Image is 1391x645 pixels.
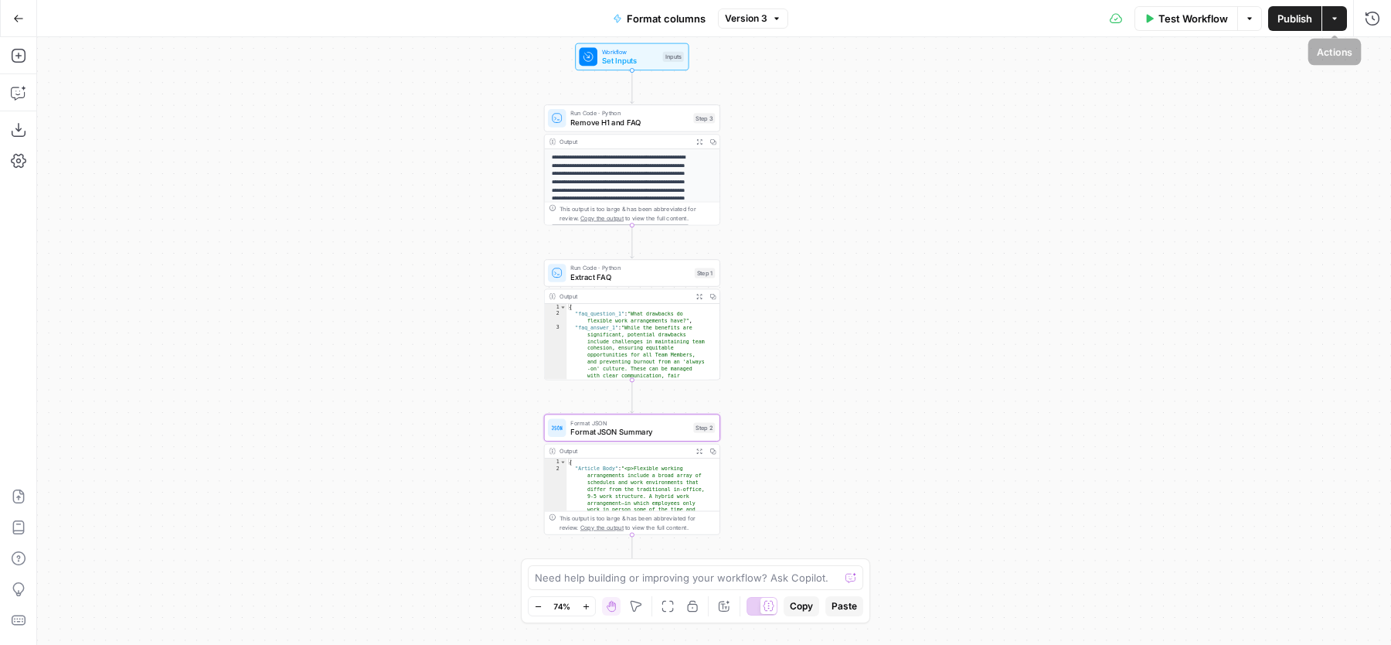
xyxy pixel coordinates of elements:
div: Step 2 [693,423,715,433]
span: Copy [790,599,813,613]
g: Edge from step_1 to step_2 [631,380,634,413]
span: Copy the output [580,214,624,221]
div: Output [559,137,689,146]
button: Format columns [604,6,715,31]
span: Copy the output [580,524,624,531]
span: 74% [553,600,570,613]
div: This output is too large & has been abbreviated for review. to view the full content. [559,514,716,532]
div: Step 3 [693,113,715,123]
div: 1 [545,304,567,311]
span: Format columns [627,11,706,26]
span: Format JSON [570,418,689,428]
div: 1 [545,459,567,466]
span: Version 3 [725,12,767,26]
span: Publish [1277,11,1312,26]
button: Paste [825,596,863,616]
span: Format JSON Summary [570,426,689,438]
button: Copy [784,596,819,616]
g: Edge from step_2 to end [631,534,634,568]
div: Format JSONFormat JSON SummaryStep 2Output{ "Article Body":"<p>Flexible working arrangements incl... [544,415,720,535]
div: This output is too large & has been abbreviated for review. to view the full content. [559,204,716,223]
g: Edge from start to step_3 [631,70,634,103]
div: WorkflowSet InputsInputs [544,43,720,70]
button: Version 3 [718,9,788,29]
span: Workflow [602,47,658,56]
span: Extract FAQ [570,271,690,283]
button: Publish [1268,6,1321,31]
div: 2 [545,311,567,325]
div: Inputs [663,52,684,62]
span: Remove H1 and FAQ [570,117,689,128]
span: Run Code · Python [570,264,690,273]
div: Step 1 [695,268,715,278]
span: Toggle code folding, rows 1 through 8 [559,304,566,311]
span: Run Code · Python [570,108,689,118]
div: Output [559,446,689,456]
span: Test Workflow [1158,11,1228,26]
button: Test Workflow [1134,6,1237,31]
g: Edge from step_3 to step_1 [631,225,634,258]
div: Output [559,292,689,301]
div: 3 [545,324,567,385]
span: Toggle code folding, rows 1 through 3 [559,459,566,466]
span: Set Inputs [602,55,658,67]
div: Run Code · PythonExtract FAQStep 1Output{ "faq_question_1":"What drawbacks do flexible work arran... [544,259,720,380]
span: Paste [832,599,857,613]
